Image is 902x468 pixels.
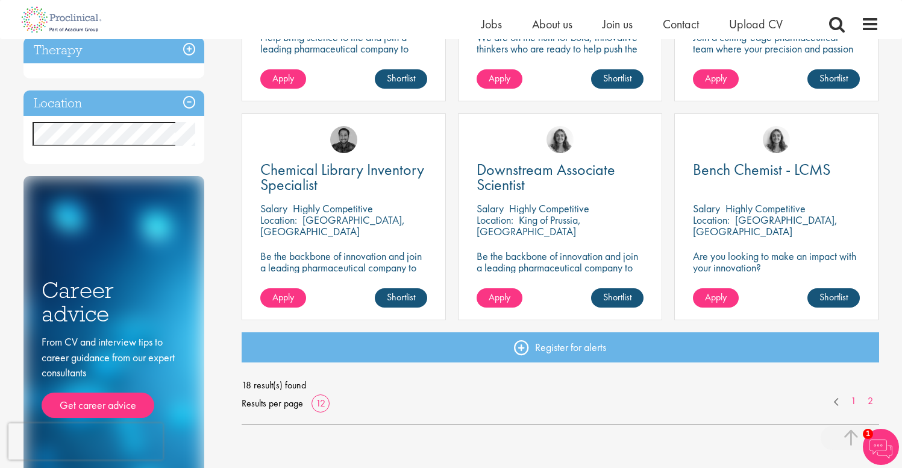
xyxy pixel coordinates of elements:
[242,332,879,362] a: Register for alerts
[375,288,427,308] a: Shortlist
[863,429,873,439] span: 1
[845,394,862,408] a: 1
[272,291,294,303] span: Apply
[477,288,522,308] a: Apply
[260,213,405,238] p: [GEOGRAPHIC_DATA], [GEOGRAPHIC_DATA]
[489,291,510,303] span: Apply
[23,37,204,63] h3: Therapy
[477,213,581,238] p: King of Prussia, [GEOGRAPHIC_DATA]
[693,159,830,180] span: Bench Chemist - LCMS
[375,69,427,89] a: Shortlist
[532,16,572,32] a: About us
[591,288,644,308] a: Shortlist
[705,291,727,303] span: Apply
[477,69,522,89] a: Apply
[729,16,783,32] a: Upload CV
[547,126,574,153] img: Jackie Cerchio
[807,69,860,89] a: Shortlist
[260,159,424,195] span: Chemical Library Inventory Specialist
[42,334,186,418] div: From CV and interview tips to career guidance from our expert consultants
[591,69,644,89] a: Shortlist
[23,90,204,116] h3: Location
[477,250,644,296] p: Be the backbone of innovation and join a leading pharmaceutical company to help keep life-changin...
[705,72,727,84] span: Apply
[693,213,730,227] span: Location:
[863,429,899,465] img: Chatbot
[260,69,306,89] a: Apply
[260,162,427,192] a: Chemical Library Inventory Specialist
[477,201,504,215] span: Salary
[489,72,510,84] span: Apply
[725,201,806,215] p: Highly Competitive
[481,16,502,32] a: Jobs
[509,201,589,215] p: Highly Competitive
[312,397,330,409] a: 12
[693,288,739,308] a: Apply
[242,376,879,394] span: 18 result(s) found
[693,250,860,273] p: Are you looking to make an impact with your innovation?
[293,201,373,215] p: Highly Competitive
[807,288,860,308] a: Shortlist
[260,288,306,308] a: Apply
[272,72,294,84] span: Apply
[603,16,633,32] a: Join us
[477,213,513,227] span: Location:
[242,394,303,413] span: Results per page
[763,126,790,153] img: Jackie Cerchio
[693,201,720,215] span: Salary
[260,250,427,296] p: Be the backbone of innovation and join a leading pharmaceutical company to help keep life-changin...
[42,393,154,418] a: Get career advice
[862,394,879,408] a: 2
[693,69,739,89] a: Apply
[42,279,186,325] h3: Career advice
[693,213,838,238] p: [GEOGRAPHIC_DATA], [GEOGRAPHIC_DATA]
[8,423,163,460] iframe: reCAPTCHA
[477,159,615,195] span: Downstream Associate Scientist
[663,16,699,32] a: Contact
[330,126,357,153] img: Mike Raletz
[693,162,860,177] a: Bench Chemist - LCMS
[260,201,287,215] span: Salary
[260,213,297,227] span: Location:
[477,162,644,192] a: Downstream Associate Scientist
